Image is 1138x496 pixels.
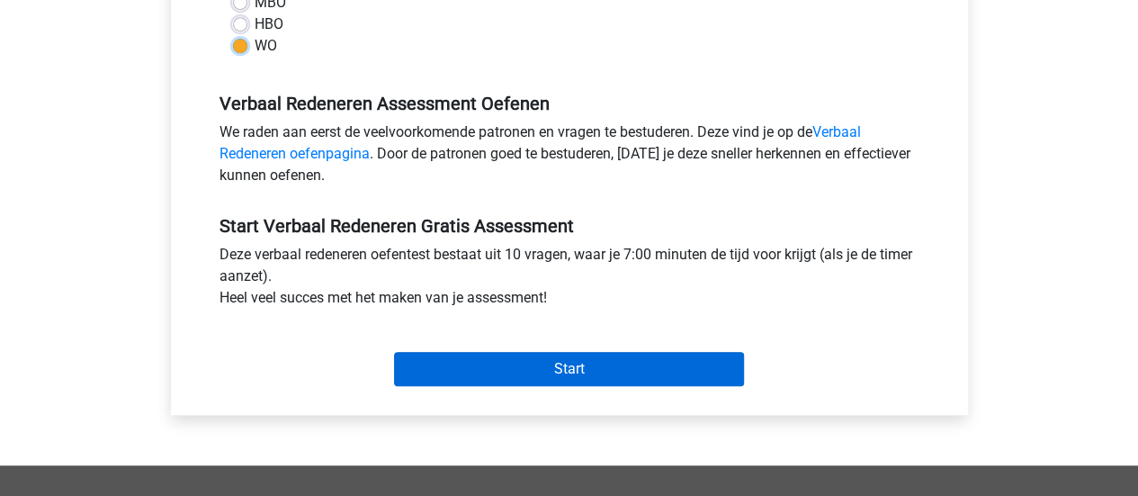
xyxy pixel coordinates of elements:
input: Start [394,352,744,386]
h5: Verbaal Redeneren Assessment Oefenen [220,93,919,114]
div: We raden aan eerst de veelvoorkomende patronen en vragen te bestuderen. Deze vind je op de . Door... [206,122,933,194]
label: WO [255,35,277,57]
label: HBO [255,14,283,35]
div: Deze verbaal redeneren oefentest bestaat uit 10 vragen, waar je 7:00 minuten de tijd voor krijgt ... [206,244,933,316]
h5: Start Verbaal Redeneren Gratis Assessment [220,215,919,237]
